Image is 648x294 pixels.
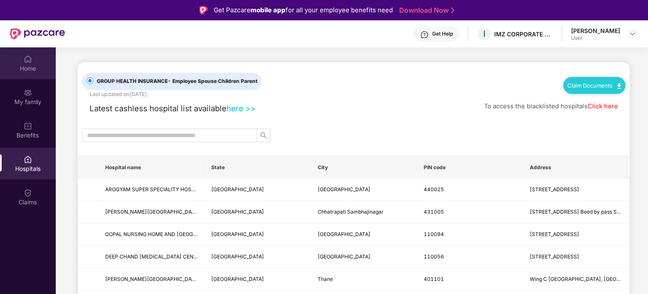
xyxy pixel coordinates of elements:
td: Wing C Radha Govind Park, Uttan Road [523,268,629,291]
td: New Delhi [311,246,417,268]
td: B-1, Jyoti Nagar, Loni Road [523,223,629,246]
td: Maharashtra [204,268,310,291]
a: Click here [588,102,618,110]
th: Address [523,156,629,179]
td: Plot No.11 Sarve No.3/4 Beed by pass Satara parisar Mustafabad, Amdar Road Satara Parisar Session... [523,201,629,223]
img: svg+xml;base64,PHN2ZyBpZD0iQmVuZWZpdHMiIHhtbG5zPSJodHRwOi8vd3d3LnczLm9yZy8yMDAwL3N2ZyIgd2lkdGg9Ij... [24,122,32,130]
img: svg+xml;base64,PHN2ZyBpZD0iQ2xhaW0iIHhtbG5zPSJodHRwOi8vd3d3LnczLm9yZy8yMDAwL3N2ZyIgd2lkdGg9IjIwIi... [24,189,32,197]
img: New Pazcare Logo [10,28,65,39]
img: Logo [199,6,208,14]
td: DHANVANTARI HOSPITAL [98,268,204,291]
a: Download Now [399,6,452,15]
img: svg+xml;base64,PHN2ZyBpZD0iSGVscC0zMngzMiIgeG1sbnM9Imh0dHA6Ly93d3cudzMub3JnLzIwMDAvc3ZnIiB3aWR0aD... [420,30,429,39]
button: search [257,129,270,142]
td: B-16, Pillar No. 227, Main Rohtak Road [523,246,629,268]
span: AROGYAM SUPER SPECIALITY HOSPITAL [105,186,205,192]
div: Get Help [432,30,453,37]
td: Maharashtra [204,179,310,201]
div: [PERSON_NAME] [571,27,620,35]
span: [GEOGRAPHIC_DATA] [211,231,264,237]
div: Last updated on [DATE] . [90,90,148,98]
img: svg+xml;base64,PHN2ZyB4bWxucz0iaHR0cDovL3d3dy53My5vcmcvMjAwMC9zdmciIHdpZHRoPSIxMC40IiBoZWlnaHQ9Ij... [617,83,621,89]
span: [GEOGRAPHIC_DATA] [318,253,370,260]
span: - Employee Spouse Children Parent [168,78,258,84]
td: Thane [311,268,417,291]
span: GOPAL NURSING HOME AND [GEOGRAPHIC_DATA] [105,231,229,237]
strong: mobile app [250,6,286,14]
span: [GEOGRAPHIC_DATA] [211,276,264,282]
td: Shri Swami Samarth Hospital Arthroscopy & Orthopedic Superspeciality Center [98,201,204,223]
span: [GEOGRAPHIC_DATA] [318,186,370,192]
span: 431005 [424,209,444,215]
span: [GEOGRAPHIC_DATA] [211,209,264,215]
span: [GEOGRAPHIC_DATA] [318,231,370,237]
span: [GEOGRAPHIC_DATA] [211,253,264,260]
span: Address [530,164,623,171]
img: svg+xml;base64,PHN2ZyB3aWR0aD0iMjAiIGhlaWdodD0iMjAiIHZpZXdCb3g9IjAgMCAyMCAyMCIgZmlsbD0ibm9uZSIgeG... [24,88,32,97]
td: DEEP CHAND DIALYSIS CENTRE [98,246,204,268]
td: Delhi [204,246,310,268]
span: 110056 [424,253,444,260]
td: New Delhi [311,223,417,246]
span: 401101 [424,276,444,282]
img: Stroke [451,6,455,15]
th: PIN code [417,156,523,179]
span: Chhatrapati Sambhajinagar [318,209,384,215]
div: User [571,35,620,41]
img: svg+xml;base64,PHN2ZyBpZD0iRHJvcGRvd24tMzJ4MzIiIHhtbG5zPSJodHRwOi8vd3d3LnczLm9yZy8yMDAwL3N2ZyIgd2... [629,30,636,37]
span: GROUP HEALTH INSURANCE [93,77,261,85]
span: [GEOGRAPHIC_DATA] [211,186,264,192]
span: [STREET_ADDRESS] [530,186,580,192]
img: svg+xml;base64,PHN2ZyBpZD0iSG9tZSIgeG1sbnM9Imh0dHA6Ly93d3cudzMub3JnLzIwMDAvc3ZnIiB3aWR0aD0iMjAiIG... [24,55,32,63]
span: 440025 [424,186,444,192]
span: [PERSON_NAME][GEOGRAPHIC_DATA] Arthroscopy & Orthopedic Superspeciality Center [105,209,319,215]
td: Nagpur [311,179,417,201]
img: svg+xml;base64,PHN2ZyBpZD0iSG9zcGl0YWxzIiB4bWxucz0iaHR0cDovL3d3dy53My5vcmcvMjAwMC9zdmciIHdpZHRoPS... [24,155,32,164]
th: State [204,156,310,179]
span: Thane [318,276,333,282]
span: DEEP CHAND [MEDICAL_DATA] CENTRE [105,253,203,260]
div: IMZ CORPORATE PRIVATE LIMITED [494,30,553,38]
span: [STREET_ADDRESS] [530,231,580,237]
span: search [257,132,270,139]
span: I [483,29,485,39]
td: GOPAL NURSING HOME AND EYE HOSPITAL [98,223,204,246]
div: Get Pazcare for all your employee benefits need [214,5,393,15]
span: [PERSON_NAME][GEOGRAPHIC_DATA] [105,276,200,282]
td: Chhatrapati Sambhajinagar [311,201,417,223]
td: Maharashtra [204,201,310,223]
td: 34, Sita Nagar, Wardha Road [523,179,629,201]
span: Latest cashless hospital list available [90,104,226,113]
a: Claim Documents [568,82,621,89]
td: Delhi [204,223,310,246]
span: 110094 [424,231,444,237]
th: City [311,156,417,179]
span: To access the blacklisted hospitals [484,102,588,110]
th: Hospital name [98,156,204,179]
span: Hospital name [105,164,198,171]
td: AROGYAM SUPER SPECIALITY HOSPITAL [98,179,204,201]
span: [STREET_ADDRESS] [530,253,580,260]
a: here >> [226,104,256,113]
